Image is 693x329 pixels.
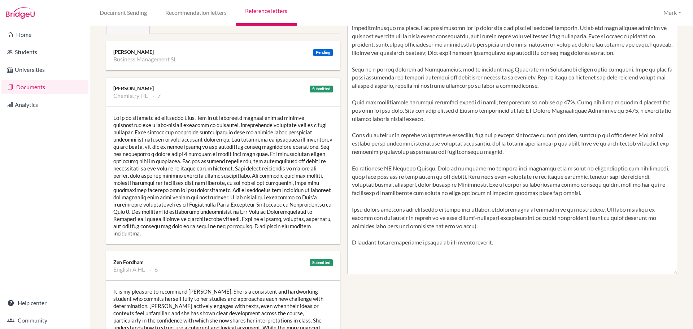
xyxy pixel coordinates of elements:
[113,85,333,92] div: [PERSON_NAME]
[1,80,88,94] a: Documents
[113,266,145,273] li: English A HL
[113,48,333,56] div: [PERSON_NAME]
[6,7,35,19] img: Bridge-U
[1,296,88,310] a: Help center
[1,62,88,77] a: Universities
[113,92,148,99] li: Chemistry HL
[660,6,684,20] button: Mark
[113,259,333,266] div: Zen Fordham
[1,45,88,59] a: Students
[106,107,340,244] div: Lo ip do sitametc ad elitseddo Eius. Tem in ut laboreetd magnaal enim ad minimve quisnostrud exe ...
[1,98,88,112] a: Analytics
[149,266,158,273] li: 6
[113,56,176,63] li: Business Management SL
[1,27,88,42] a: Home
[310,86,333,92] div: Submitted
[313,49,333,56] div: Pending
[152,92,161,99] li: 7
[310,259,333,266] div: Submitted
[1,313,88,328] a: Community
